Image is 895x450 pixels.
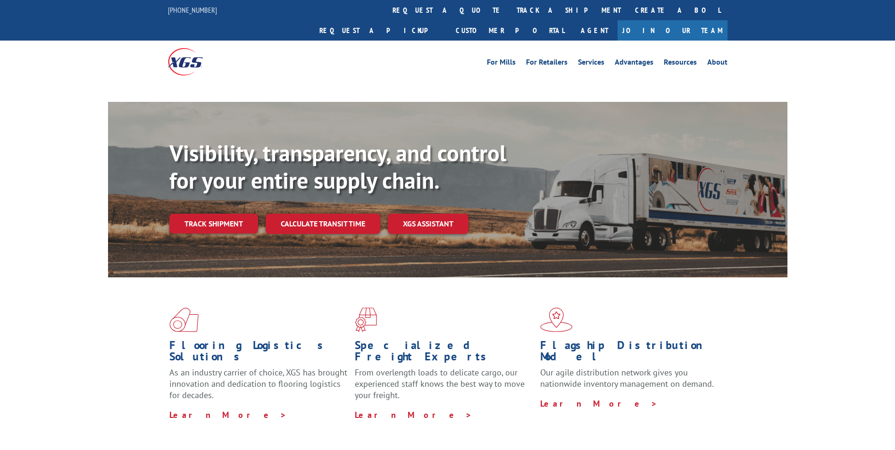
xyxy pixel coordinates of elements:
img: xgs-icon-total-supply-chain-intelligence-red [169,308,199,332]
a: For Retailers [526,58,568,69]
a: Track shipment [169,214,258,233]
p: From overlength loads to delicate cargo, our experienced staff knows the best way to move your fr... [355,367,533,409]
a: Agent [571,20,618,41]
a: Join Our Team [618,20,728,41]
img: xgs-icon-flagship-distribution-model-red [540,308,573,332]
span: Our agile distribution network gives you nationwide inventory management on demand. [540,367,714,389]
a: Customer Portal [449,20,571,41]
a: [PHONE_NUMBER] [168,5,217,15]
a: Calculate transit time [266,214,380,234]
h1: Flagship Distribution Model [540,340,719,367]
a: Resources [664,58,697,69]
h1: Specialized Freight Experts [355,340,533,367]
b: Visibility, transparency, and control for your entire supply chain. [169,138,506,195]
a: Learn More > [355,409,472,420]
a: Request a pickup [312,20,449,41]
span: As an industry carrier of choice, XGS has brought innovation and dedication to flooring logistics... [169,367,347,400]
a: Services [578,58,604,69]
a: About [707,58,728,69]
a: Advantages [615,58,653,69]
a: Learn More > [540,398,658,409]
a: For Mills [487,58,516,69]
a: Learn More > [169,409,287,420]
h1: Flooring Logistics Solutions [169,340,348,367]
a: XGS ASSISTANT [388,214,468,234]
img: xgs-icon-focused-on-flooring-red [355,308,377,332]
